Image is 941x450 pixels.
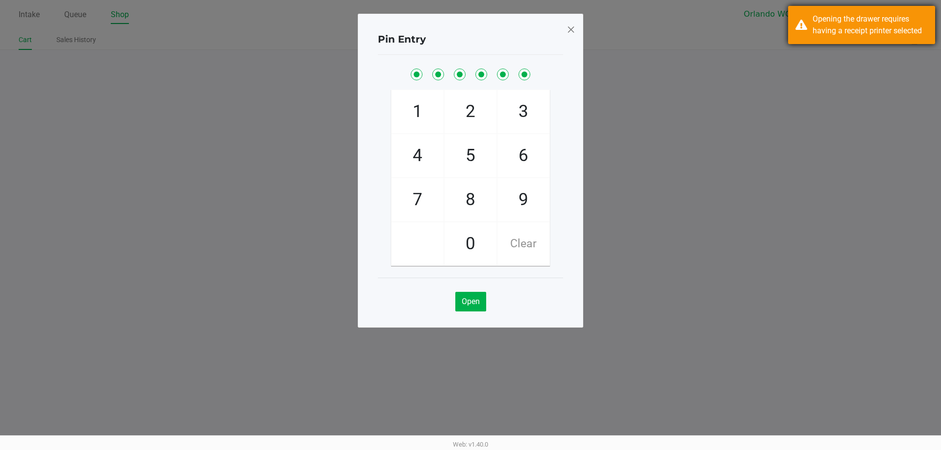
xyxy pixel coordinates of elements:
[497,178,549,221] span: 9
[497,90,549,133] span: 3
[497,134,549,177] span: 6
[462,297,480,306] span: Open
[497,222,549,265] span: Clear
[445,222,496,265] span: 0
[455,292,486,311] button: Open
[445,178,496,221] span: 8
[445,90,496,133] span: 2
[445,134,496,177] span: 5
[378,32,426,47] h4: Pin Entry
[453,441,488,448] span: Web: v1.40.0
[392,134,444,177] span: 4
[392,90,444,133] span: 1
[392,178,444,221] span: 7
[813,13,928,37] div: Opening the drawer requires having a receipt printer selected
